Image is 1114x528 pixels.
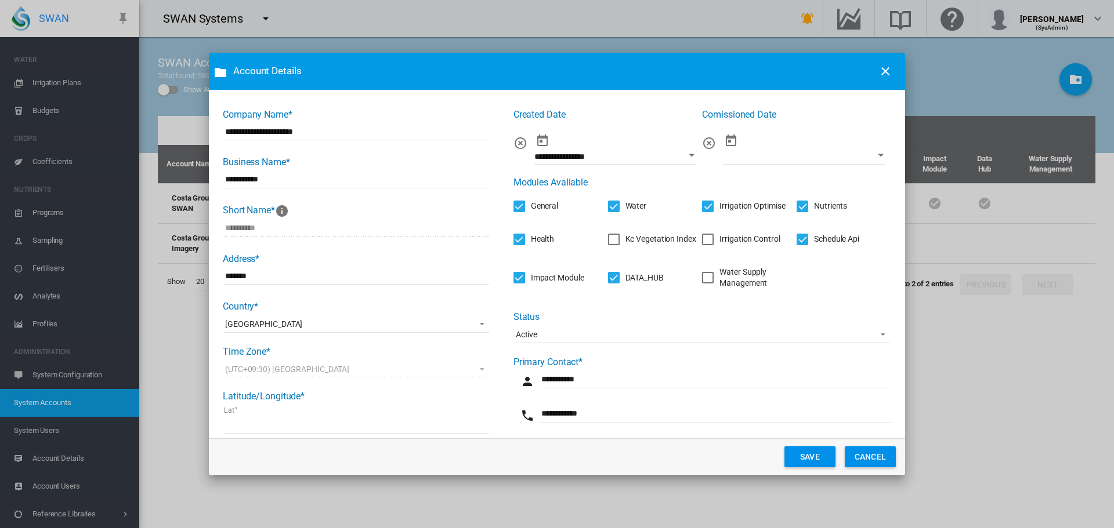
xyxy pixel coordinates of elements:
[608,200,647,212] md-checkbox: Water
[520,409,534,423] md-icon: icon-phone
[531,129,554,152] button: md-calendar
[874,60,897,83] button: icon-close
[223,253,259,264] label: Address*
[223,391,305,402] label: Latitude/Longitude*
[531,234,554,245] div: Health
[225,365,349,374] div: (UTC+09:30) [GEOGRAPHIC_DATA]
[797,234,859,245] md-checkbox: Schedule Api
[513,234,554,245] md-checkbox: Health
[814,201,847,212] div: Nutrients
[520,374,534,388] md-icon: icon-account
[719,234,780,245] div: Irrigation Control
[682,145,703,166] button: Open calendar
[625,201,647,212] div: Water
[233,64,870,78] span: Account Details
[608,272,664,283] md-checkbox: DATA_HUB
[223,205,289,216] label: Short Name*
[513,200,558,212] md-checkbox: General
[845,446,896,467] button: CANCEL
[719,267,797,289] div: Water Supply Management
[513,272,584,283] md-checkbox: Impact Module
[531,272,584,284] div: Impact Module
[814,234,859,245] div: Schedule Api
[719,201,785,212] div: Irrigation Optimise
[223,301,258,312] label: Country*
[516,330,537,339] div: Active
[214,65,227,79] md-icon: icon-folder
[702,109,776,120] label: Comissioned Date
[702,200,785,212] md-checkbox: Irrigation Optimise
[225,319,302,329] div: [GEOGRAPHIC_DATA]
[878,64,892,78] md-icon: icon-close
[223,109,292,120] label: Company Name*
[784,446,835,467] button: SAVE
[608,234,696,245] md-checkbox: Kc Vegetation Index
[702,234,780,245] md-checkbox: Irrigation Control
[223,346,270,357] label: Time Zone*
[513,311,540,322] label: Status
[797,200,847,212] md-checkbox: Nutrients
[209,53,905,475] md-dialog: Company Name* ...
[719,129,743,152] button: md-calendar
[513,356,583,367] label: Primary Contact*
[625,272,664,284] div: DATA_HUB
[513,109,566,120] label: Created Date
[531,201,558,212] div: General
[870,145,891,166] button: Open calendar
[702,136,716,150] i: Clear comissioned date
[513,177,588,188] label: Modules Avaliable
[702,267,797,289] md-checkbox: Water Supply Management
[513,136,527,150] i: Clear created date
[223,156,290,167] label: Business Name*
[625,234,696,245] div: Kc Vegetation Index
